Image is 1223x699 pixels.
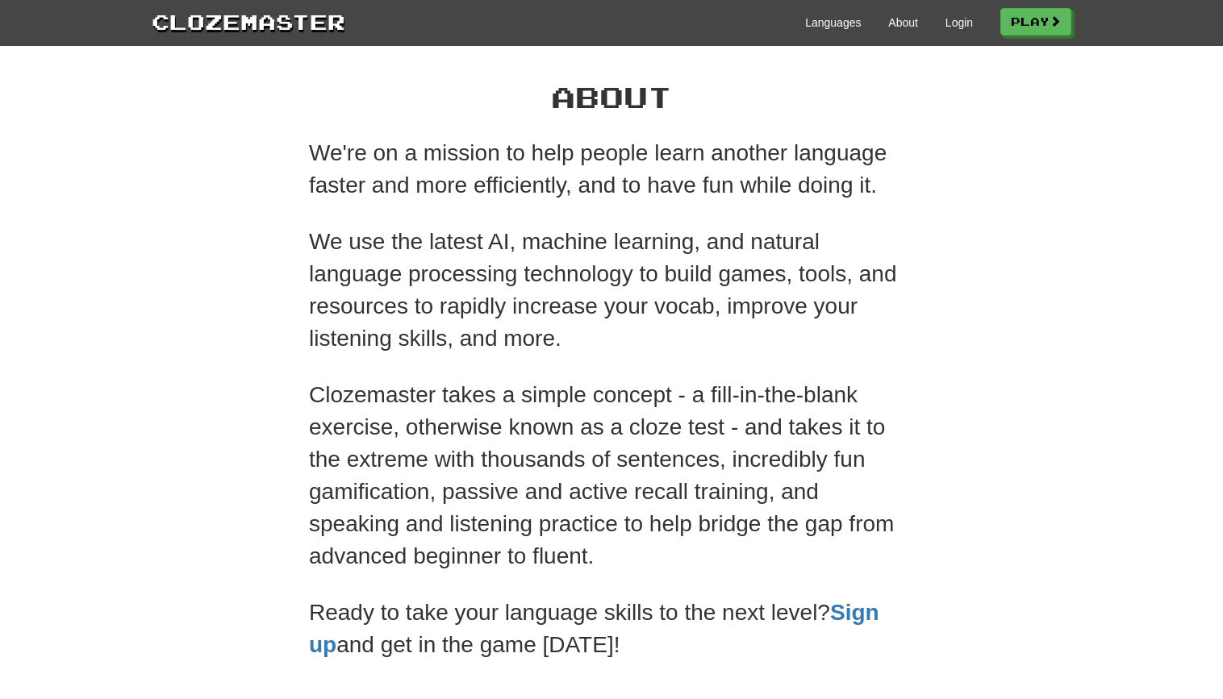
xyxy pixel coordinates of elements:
p: Ready to take your language skills to the next level? and get in the game [DATE]! [309,597,914,661]
h1: About [309,81,914,113]
a: Languages [805,15,861,31]
p: Clozemaster takes a simple concept - a fill-in-the-blank exercise, otherwise known as a cloze tes... [309,379,914,572]
p: We're on a mission to help people learn another language faster and more efficiently, and to have... [309,137,914,202]
a: Login [945,15,973,31]
a: Play [1000,8,1071,35]
a: Sign up [309,600,879,657]
p: We use the latest AI, machine learning, and natural language processing technology to build games... [309,226,914,355]
a: Clozemaster [152,6,345,36]
a: About [888,15,918,31]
